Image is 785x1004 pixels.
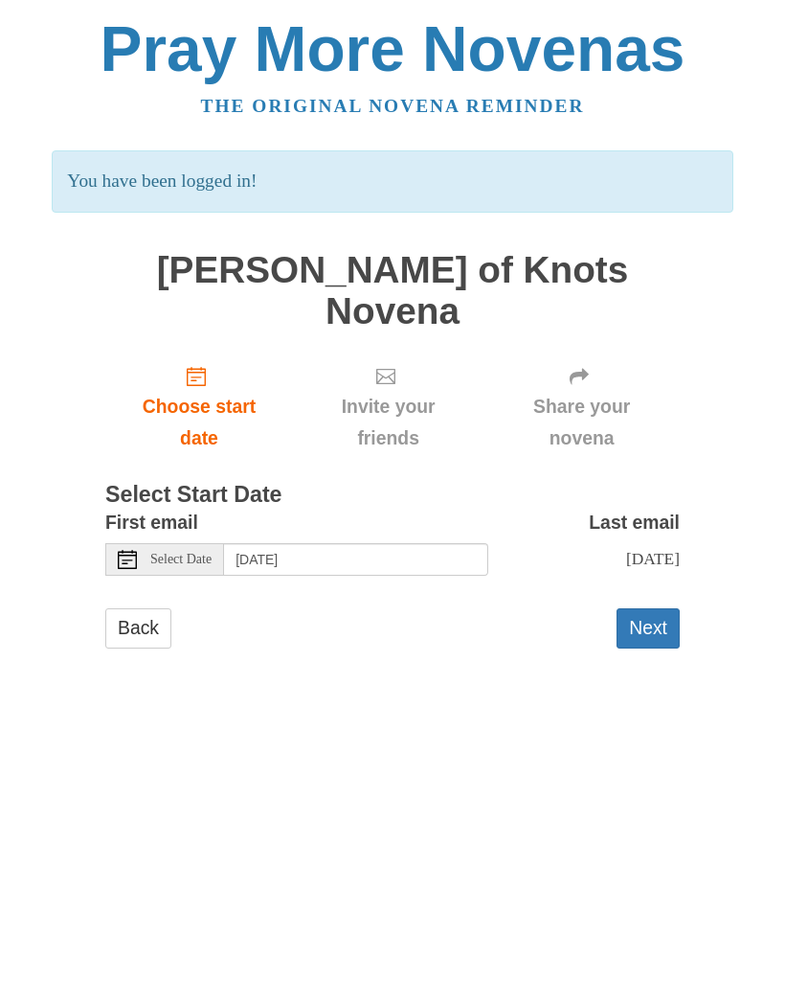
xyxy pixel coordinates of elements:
[626,549,680,568] span: [DATE]
[293,351,483,465] div: Click "Next" to confirm your start date first.
[589,507,680,538] label: Last email
[105,507,198,538] label: First email
[105,608,171,648] a: Back
[312,391,464,454] span: Invite your friends
[483,351,680,465] div: Click "Next" to confirm your start date first.
[105,351,293,465] a: Choose start date
[52,150,732,213] p: You have been logged in!
[101,13,685,84] a: Pray More Novenas
[105,483,680,508] h3: Select Start Date
[503,391,661,454] span: Share your novena
[105,250,680,331] h1: [PERSON_NAME] of Knots Novena
[124,391,274,454] span: Choose start date
[150,553,212,566] span: Select Date
[617,608,680,648] button: Next
[201,96,585,116] a: The original novena reminder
